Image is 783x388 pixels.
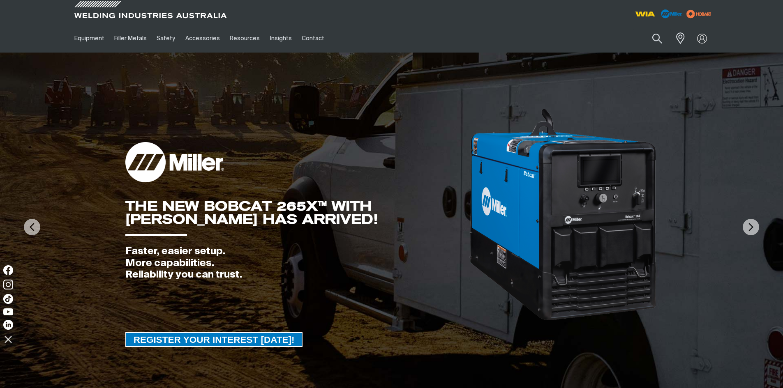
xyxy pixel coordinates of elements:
a: Insights [265,24,296,53]
span: REGISTER YOUR INTEREST [DATE]! [126,332,302,347]
div: Faster, easier setup. More capabilities. Reliability you can trust. [125,246,469,281]
button: Search products [643,29,671,48]
img: Facebook [3,265,13,275]
input: Product name or item number... [633,29,671,48]
img: YouTube [3,308,13,315]
a: REGISTER YOUR INTEREST TODAY! [125,332,303,347]
img: PrevArrow [24,219,40,235]
div: THE NEW BOBCAT 265X™ WITH [PERSON_NAME] HAS ARRIVED! [125,200,469,226]
nav: Main [69,24,553,53]
img: LinkedIn [3,320,13,330]
a: Safety [152,24,180,53]
a: Filler Metals [109,24,152,53]
img: TikTok [3,294,13,304]
a: Resources [225,24,265,53]
img: miller [684,8,714,20]
img: NextArrow [743,219,759,235]
a: Contact [297,24,329,53]
a: Equipment [69,24,109,53]
a: Accessories [180,24,225,53]
img: Instagram [3,280,13,289]
img: hide socials [1,332,15,346]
